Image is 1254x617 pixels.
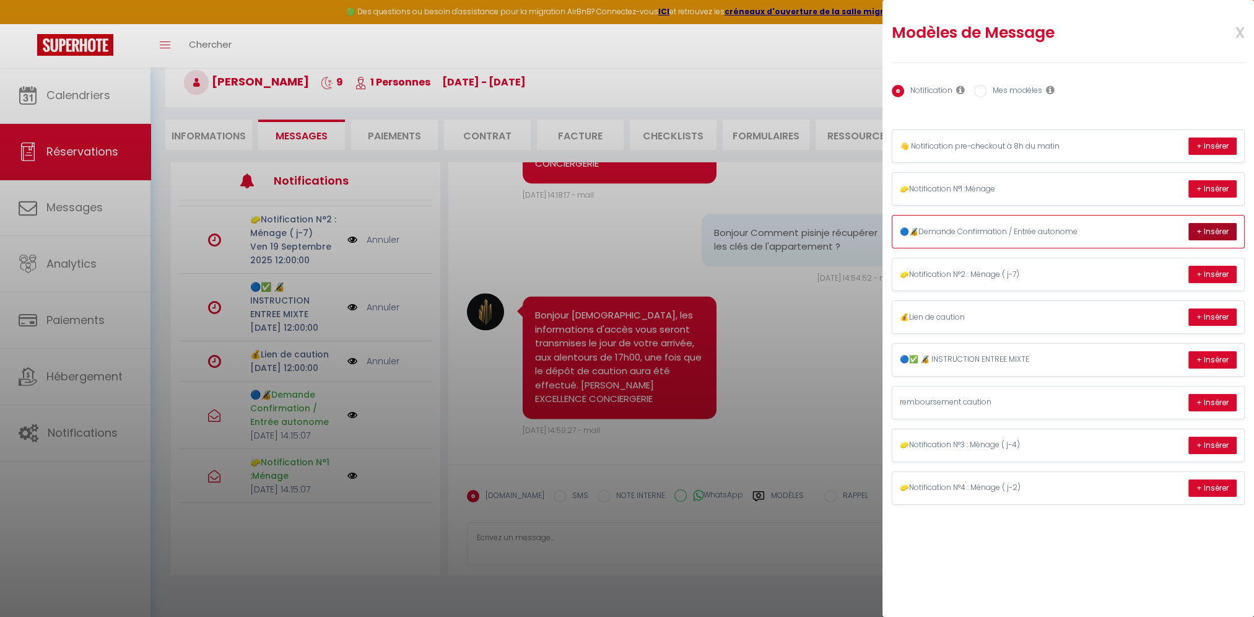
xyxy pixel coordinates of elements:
[956,85,965,95] i: Les notifications sont visibles par toi et ton équipe
[1188,437,1237,454] button: + Insérer
[1206,17,1245,46] span: x
[1188,223,1237,240] button: + Insérer
[10,5,47,42] button: Ouvrir le widget de chat LiveChat
[1188,138,1237,155] button: + Insérer
[900,354,1086,365] p: 🔵✅️ 🔏 INSTRUCTION ENTREE MIXTE
[904,85,952,98] label: Notification
[900,482,1086,494] p: 🧽Notification N°4 : Ménage ( j-2)
[1046,85,1055,95] i: Les modèles généraux sont visibles par vous et votre équipe
[892,23,1180,43] h2: Modèles de Message
[900,396,1086,408] p: remboursement caution
[1188,394,1237,411] button: + Insérer
[900,226,1086,238] p: 🔵🔏Demande Confirmation / Entrée autonome
[900,141,1086,152] p: 👋 Notification pre-checkout à 8h du matin
[1188,479,1237,497] button: + Insérer
[1188,308,1237,326] button: + Insérer
[900,269,1086,281] p: 🧽Notification N°2 : Ménage ( j-7)
[1188,180,1237,198] button: + Insérer
[900,312,1086,323] p: 💰️Lien de caution
[900,183,1086,195] p: 🧽Notification N°1 :Ménage
[986,85,1042,98] label: Mes modèles
[1188,351,1237,369] button: + Insérer
[1188,266,1237,283] button: + Insérer
[900,439,1086,451] p: 🧽Notification N°3 : Ménage ( j-4)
